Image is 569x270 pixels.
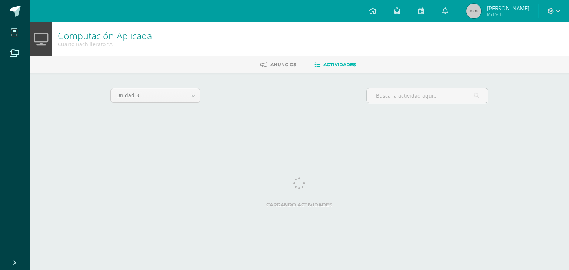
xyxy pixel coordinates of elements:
[487,11,529,17] span: Mi Perfil
[58,29,152,42] a: Computación Aplicada
[367,88,488,103] input: Busca la actividad aquí...
[270,62,296,67] span: Anuncios
[314,59,356,71] a: Actividades
[466,4,481,18] img: 45x45
[487,4,529,12] span: [PERSON_NAME]
[260,59,296,71] a: Anuncios
[58,30,152,41] h1: Computación Aplicada
[58,41,152,48] div: Cuarto Bachillerato 'A'
[116,88,180,102] span: Unidad 3
[110,202,488,207] label: Cargando actividades
[111,88,200,102] a: Unidad 3
[323,62,356,67] span: Actividades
